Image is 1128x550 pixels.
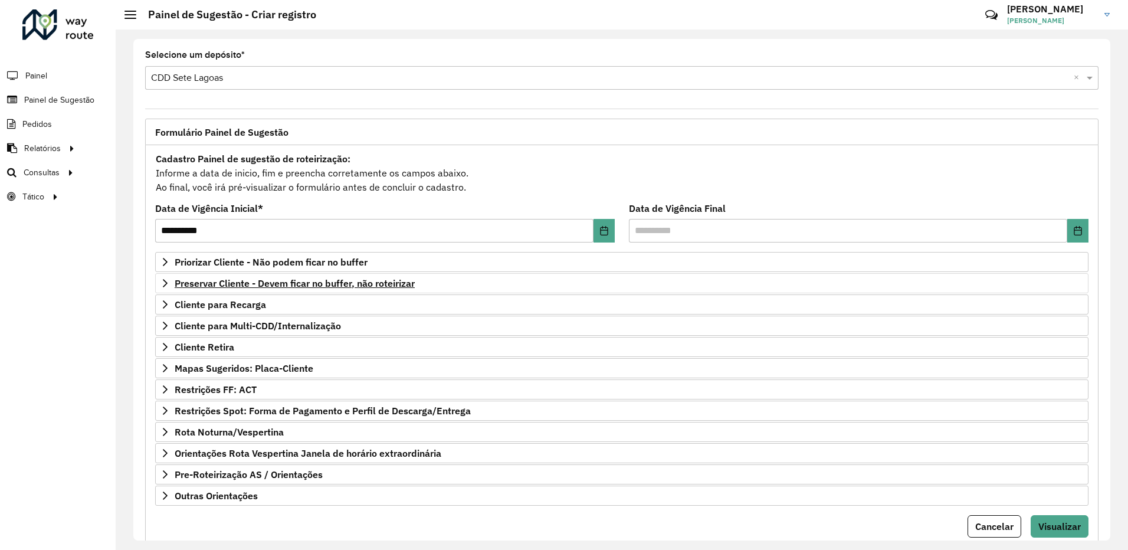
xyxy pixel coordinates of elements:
span: Clear all [1074,71,1084,85]
strong: Cadastro Painel de sugestão de roteirização: [156,153,350,165]
h2: Painel de Sugestão - Criar registro [136,8,316,21]
button: Choose Date [1067,219,1088,243]
span: Cliente Retira [175,342,234,352]
span: Preservar Cliente - Devem ficar no buffer, não roteirizar [175,279,415,288]
a: Cliente Retira [155,337,1088,357]
span: Pedidos [22,118,52,130]
span: Orientações Rota Vespertina Janela de horário extraordinária [175,448,441,458]
a: Cliente para Recarga [155,294,1088,315]
span: Restrições FF: ACT [175,385,257,394]
span: Mapas Sugeridos: Placa-Cliente [175,364,313,373]
a: Outras Orientações [155,486,1088,506]
label: Data de Vigência Inicial [155,201,263,215]
label: Data de Vigência Final [629,201,726,215]
span: Restrições Spot: Forma de Pagamento e Perfil de Descarga/Entrega [175,406,471,415]
h3: [PERSON_NAME] [1007,4,1096,15]
a: Restrições Spot: Forma de Pagamento e Perfil de Descarga/Entrega [155,401,1088,421]
span: Cliente para Multi-CDD/Internalização [175,321,341,330]
span: Cancelar [975,520,1014,532]
span: Formulário Painel de Sugestão [155,127,288,137]
a: Priorizar Cliente - Não podem ficar no buffer [155,252,1088,272]
span: Consultas [24,166,60,179]
span: Pre-Roteirização AS / Orientações [175,470,323,479]
span: Cliente para Recarga [175,300,266,309]
button: Choose Date [593,219,615,243]
a: Pre-Roteirização AS / Orientações [155,464,1088,484]
span: Painel [25,70,47,82]
span: Visualizar [1038,520,1081,532]
span: Rota Noturna/Vespertina [175,427,284,437]
button: Cancelar [968,515,1021,538]
span: Tático [22,191,44,203]
a: Orientações Rota Vespertina Janela de horário extraordinária [155,443,1088,463]
button: Visualizar [1031,515,1088,538]
a: Rota Noturna/Vespertina [155,422,1088,442]
a: Preservar Cliente - Devem ficar no buffer, não roteirizar [155,273,1088,293]
span: Painel de Sugestão [24,94,94,106]
span: Outras Orientações [175,491,258,500]
span: [PERSON_NAME] [1007,15,1096,26]
a: Cliente para Multi-CDD/Internalização [155,316,1088,336]
a: Restrições FF: ACT [155,379,1088,400]
span: Priorizar Cliente - Não podem ficar no buffer [175,257,368,267]
a: Contato Rápido [979,2,1004,28]
label: Selecione um depósito [145,48,245,62]
a: Mapas Sugeridos: Placa-Cliente [155,358,1088,378]
span: Relatórios [24,142,61,155]
div: Informe a data de inicio, fim e preencha corretamente os campos abaixo. Ao final, você irá pré-vi... [155,151,1088,195]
